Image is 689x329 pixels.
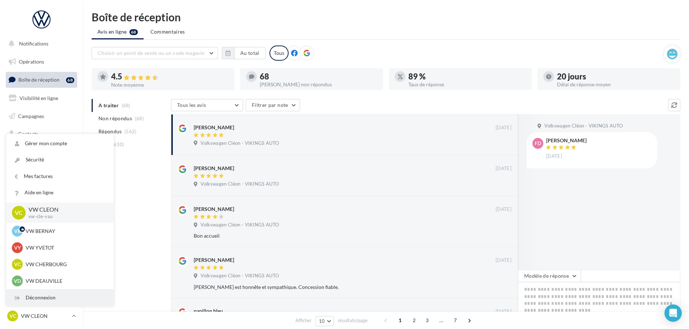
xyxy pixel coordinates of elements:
[295,317,312,324] span: Afficher
[6,309,77,323] a: VC VW CLEON
[19,95,58,101] span: Visibilité en ligne
[19,59,44,65] span: Opérations
[557,82,675,87] div: Délai de réponse moyen
[557,73,675,81] div: 20 jours
[496,206,512,213] span: [DATE]
[6,168,114,185] a: Mes factures
[201,273,279,279] span: Volkswagen Cléon - VIKINGS AUTO
[4,204,79,226] a: Campagnes DataOnDemand
[201,222,279,228] span: Volkswagen Cléon - VIKINGS AUTO
[435,315,447,326] span: ...
[194,232,465,239] div: Bon accueil
[4,144,79,160] a: Médiathèque
[518,270,581,282] button: Modèle de réponse
[496,125,512,131] span: [DATE]
[201,140,279,147] span: Volkswagen Cléon - VIKINGS AUTO
[664,304,682,322] div: Open Intercom Messenger
[421,315,433,326] span: 3
[496,165,512,172] span: [DATE]
[111,82,229,87] div: Note moyenne
[111,73,229,81] div: 4.5
[6,290,114,306] div: Déconnexion
[4,91,79,106] a: Visibilité en ligne
[18,131,38,137] span: Contacts
[194,307,223,315] div: papillon bleu
[14,244,21,251] span: VY
[496,257,512,264] span: [DATE]
[234,47,265,59] button: Au total
[98,128,122,135] span: Répondus
[408,82,526,87] div: Taux de réponse
[9,312,16,320] span: VC
[98,115,132,122] span: Non répondus
[319,318,325,324] span: 10
[194,124,234,131] div: [PERSON_NAME]
[26,261,105,268] p: VW CHERBOURG
[98,50,205,56] span: Choisir un point de vente ou un code magasin
[201,181,279,187] span: Volkswagen Cléon - VIKINGS AUTO
[4,180,79,202] a: PLV et print personnalisable
[4,36,76,51] button: Notifications
[14,261,21,268] span: VC
[135,116,144,121] span: (68)
[171,99,243,111] button: Tous les avis
[246,99,300,111] button: Filtrer par note
[260,73,377,81] div: 68
[535,140,541,147] span: Fd
[194,283,465,291] div: [PERSON_NAME] est honnête et sympathique. Concession fiable.
[150,28,185,35] span: Commentaires
[6,185,114,201] a: Aide en ligne
[194,165,234,172] div: [PERSON_NAME]
[546,138,587,143] div: [PERSON_NAME]
[15,208,23,217] span: VC
[92,47,218,59] button: Choisir un point de vente ou un code magasin
[260,82,377,87] div: [PERSON_NAME] non répondus
[18,77,60,83] span: Boîte de réception
[4,163,79,178] a: Calendrier
[18,113,44,119] span: Campagnes
[26,244,105,251] p: VW YVETOT
[394,315,406,326] span: 1
[6,152,114,168] a: Sécurité
[28,213,102,220] p: vw-cle-vau
[408,73,526,81] div: 89 %
[316,316,334,326] button: 10
[21,312,69,320] p: VW CLEON
[26,277,105,285] p: VW DEAUVILLE
[4,54,79,69] a: Opérations
[4,72,79,87] a: Boîte de réception68
[496,308,512,315] span: [DATE]
[408,315,420,326] span: 2
[177,102,206,108] span: Tous les avis
[14,277,21,285] span: VD
[546,153,562,160] span: [DATE]
[28,205,102,214] p: VW CLEON
[14,228,21,235] span: VB
[222,47,265,59] button: Au total
[92,12,680,22] div: Boîte de réception
[19,40,48,47] span: Notifications
[26,228,105,235] p: VW BERNAY
[4,126,79,142] a: Contacts
[449,315,461,326] span: 7
[124,129,137,134] span: (562)
[194,256,234,264] div: [PERSON_NAME]
[338,317,368,324] span: résultats/page
[269,46,289,61] div: Tous
[66,77,74,83] div: 68
[194,205,234,213] div: [PERSON_NAME]
[4,109,79,124] a: Campagnes
[6,135,114,152] a: Gérer mon compte
[112,142,124,147] span: (630)
[544,123,623,129] span: Volkswagen Cléon - VIKINGS AUTO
